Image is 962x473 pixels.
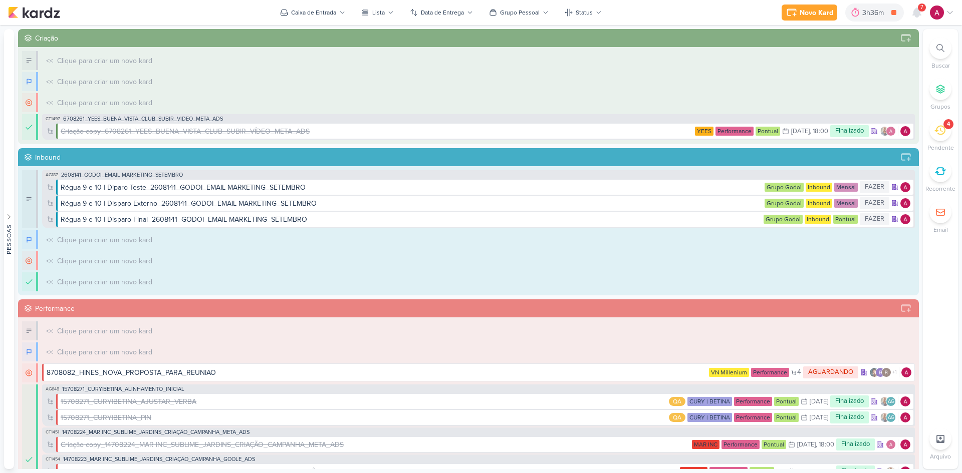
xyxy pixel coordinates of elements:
div: Grupo Godoi [765,183,804,192]
div: QA [669,397,685,406]
img: kardz.app [8,7,60,19]
div: Responsável: Alessandra Gomes [900,412,910,422]
div: Mensal [834,183,858,192]
div: CURY | BETINA [687,413,732,422]
span: 2608141_GODOI_EMAIL MARKETING_SETEMBRO [61,172,183,178]
span: 14708224_MAR INC_SUBLIME_JARDINS_CRIAÇÃO_CAMPANHA_META_ADS [62,429,250,435]
div: Responsável: Alessandra Gomes [900,214,910,224]
span: +1 [891,368,897,376]
div: 15708271_CURY|BETINA_PIN [61,412,151,423]
div: Criação copy_6708261_YEES_BUENA_VISTA_CLUB_SUBIR_VÍDEO_META_ADS [61,126,693,137]
div: Grupo Godoi [764,215,803,224]
img: Alessandra Gomes [900,214,910,224]
div: Responsável: Alessandra Gomes [900,126,910,136]
p: Email [933,225,948,234]
div: FAZENDO [22,342,38,361]
img: Iara Santos [880,396,890,406]
div: FInalizado [830,125,869,137]
p: AG [888,399,894,404]
div: Pontual [756,127,780,136]
div: FInalizado [830,411,869,423]
div: Performance [715,127,754,136]
img: Alessandra Gomes [900,439,910,449]
div: CURY | BETINA [687,397,732,406]
div: FInalizado [22,114,38,140]
div: FAZENDO [22,72,38,91]
div: Pontual [833,215,858,224]
img: Nelito Junior [869,367,879,377]
div: 8708082_HINES_NOVA_PROPOSTA_PARA_REUNIAO [47,367,216,378]
span: 14708223_MAR INC_SUBLIME_JARDINS_CRIAÇÃO_CAMPANHA_GOOLE_ADS [63,456,255,462]
div: AGUARDANDO [803,366,858,378]
span: 6708261_YEES_BUENA_VISTA_CLUB_SUBIR_VÍDEO_META_ADS [63,116,223,122]
div: Régua 9 e 10 | Disparo Final_2608141_GODOI_EMAIL MARKETING_SETEMBRO [61,214,307,225]
div: [DATE] [797,441,816,448]
div: Responsável: Alessandra Gomes [900,182,910,192]
div: FInalizado [22,272,38,291]
div: FInalizado [836,438,875,450]
div: FAZER [22,170,38,228]
div: Inbound [805,215,831,224]
button: Pessoas [4,29,14,469]
div: Colaboradores: Iara Santos, Alessandra Gomes [880,126,898,136]
div: Aline Gimenez Graciano [886,396,896,406]
div: Régua 9 e 10 | Disparo Externo_2608141_GODOI_EMAIL MARKETING_SETEMBRO [61,198,763,209]
div: , 18:00 [810,128,828,135]
div: AGUARDANDO [22,93,38,112]
div: 3h36m [862,8,887,18]
span: CT1454 [45,456,61,462]
div: Grupo Godoi [765,199,804,208]
img: Alessandra Gomes [900,182,910,192]
div: FAZER [860,181,889,193]
div: FAZER [860,213,889,225]
img: Alessandra Gomes [900,126,910,136]
div: Responsável: Alessandra Gomes [901,367,911,377]
img: Iara Santos [880,126,890,136]
div: Inbound [806,199,832,208]
div: Colaboradores: Iara Santos, Aline Gimenez Graciano [880,412,898,422]
div: 15708271_CURY|BETINA_AJUSTAR_VERBA [61,396,667,407]
div: Performance [751,368,789,377]
img: Alessandra Gomes [900,198,910,208]
div: Novo Kard [800,8,833,18]
img: Alessandra Gomes [900,412,910,422]
div: 15708271_CURY|BETINA_AJUSTAR_VERBA [61,396,196,407]
div: Responsável: Alessandra Gomes [900,439,910,449]
p: Arquivo [930,452,951,461]
span: AG648 [45,386,60,392]
div: Inbound [806,183,832,192]
span: 4 [797,369,801,376]
div: 15708271_CURY|BETINA_PIN [61,412,667,423]
div: 8708082_HINES_NOVA_PROPOSTA_PARA_REUNIAO [47,367,707,378]
span: CT1451 [45,429,60,435]
div: Pontual [762,440,786,449]
p: Recorrente [925,184,955,193]
div: FAZER [860,197,889,209]
img: Alessandra Gomes [900,396,910,406]
div: Régua 9 e 10 | Diparo Teste_2608141_GODOI_EMAIL MARKETING_SETEMBRO [61,182,306,193]
span: 15708271_CURY|BETINA_ALINHAMENTO_INICIAL [62,386,184,392]
div: QA [669,413,685,422]
p: AG [888,415,894,420]
div: Inbound [35,152,896,163]
div: MAR INC [692,440,719,449]
p: Grupos [930,102,950,111]
div: Responsável: Alessandra Gomes [900,396,910,406]
div: Régua 9 e 10 | Disparo Externo_2608141_GODOI_EMAIL MARKETING_SETEMBRO [61,198,317,209]
div: Criação copy_14708224_MAR INC_SUBLIME_JARDINS_CRIAÇÃO_CAMPANHA_META_ADS [61,439,344,450]
button: Novo Kard [782,5,837,21]
div: FAZER [22,51,38,70]
div: Régua 9 e 10 | Disparo Final_2608141_GODOI_EMAIL MARKETING_SETEMBRO [61,214,762,225]
div: AGUARDANDO [22,251,38,270]
div: Pontual [774,413,799,422]
div: Aline Gimenez Graciano [886,412,896,422]
div: Pontual [774,397,799,406]
div: Criação copy_14708224_MAR INC_SUBLIME_JARDINS_CRIAÇÃO_CAMPANHA_META_ADS [61,439,690,450]
div: Régua 9 e 10 | Diparo Teste_2608141_GODOI_EMAIL MARKETING_SETEMBRO [61,182,763,193]
div: 4 [947,120,950,128]
div: YEES [695,127,713,136]
p: Buscar [931,61,950,70]
span: 7 [920,4,923,12]
div: Colaboradores: Iara Santos, Aline Gimenez Graciano [880,396,898,406]
img: Alessandra Gomes [930,6,944,20]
